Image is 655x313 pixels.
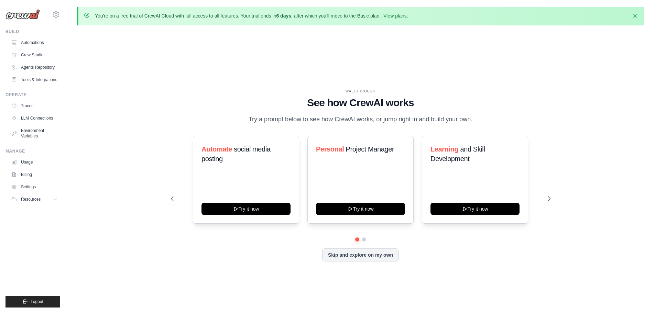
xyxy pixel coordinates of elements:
div: WALKTHROUGH [171,89,550,94]
a: Settings [8,181,60,192]
a: Usage [8,157,60,168]
a: LLM Connections [8,113,60,124]
img: Logo [6,9,40,20]
p: Try a prompt below to see how CrewAI works, or jump right in and build your own. [245,114,476,124]
a: Tools & Integrations [8,74,60,85]
h1: See how CrewAI works [171,97,550,109]
button: Try it now [430,203,520,215]
a: Automations [8,37,60,48]
div: Manage [6,148,60,154]
a: View plans [383,13,406,19]
button: Resources [8,194,60,205]
span: Resources [21,197,41,202]
strong: 6 days [276,13,291,19]
button: Logout [6,296,60,308]
a: Agents Repository [8,62,60,73]
button: Try it now [201,203,291,215]
a: Traces [8,100,60,111]
a: Environment Variables [8,125,60,142]
span: Project Manager [346,145,394,153]
span: Logout [31,299,43,304]
button: Skip and explore on my own [322,248,399,261]
div: Build [6,29,60,34]
span: and Skill Development [430,145,485,163]
button: Try it now [316,203,405,215]
a: Crew Studio [8,49,60,60]
div: Operate [6,92,60,98]
span: social media posting [201,145,271,163]
span: Learning [430,145,458,153]
span: Personal [316,145,344,153]
span: Automate [201,145,232,153]
p: You're on a free trial of CrewAI Cloud with full access to all features. Your trial ends in , aft... [95,12,408,19]
a: Billing [8,169,60,180]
